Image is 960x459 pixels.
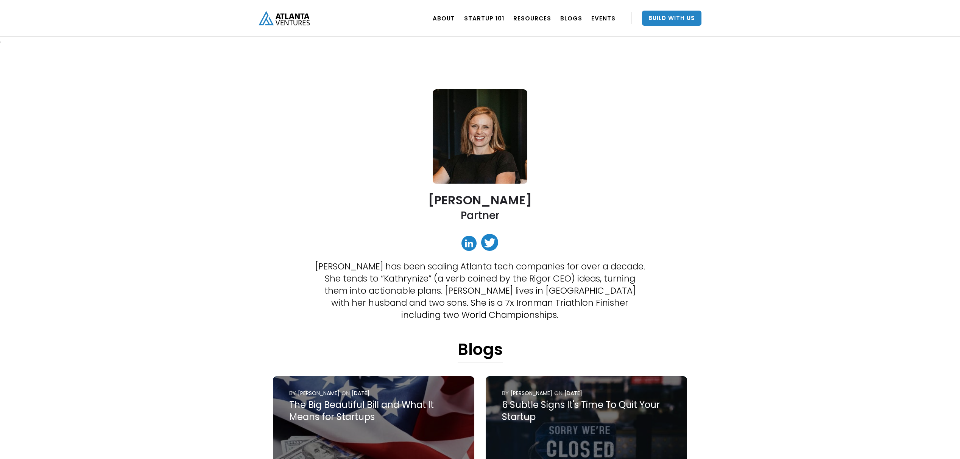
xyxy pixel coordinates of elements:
[513,8,551,29] a: RESOURCES
[502,389,509,397] div: by
[464,8,504,29] a: Startup 101
[289,389,296,397] div: by
[591,8,616,29] a: EVENTS
[511,389,552,397] div: [PERSON_NAME]
[461,208,500,222] h2: Partner
[341,389,350,397] div: ON
[560,8,582,29] a: BLOGS
[642,11,701,26] a: Build With Us
[554,389,563,397] div: ON
[314,260,645,321] p: [PERSON_NAME] has been scaling Atlanta tech companies for over a decade. She tends to “Kathrynize...
[428,193,532,207] h2: [PERSON_NAME]
[502,399,671,423] div: 6 Subtle Signs It's Time To Quit Your Startup
[458,340,503,363] h1: Blogs
[289,399,458,423] div: The Big Beautiful Bill and What It Means for Startups
[352,389,369,397] div: [DATE]
[298,389,340,397] div: [PERSON_NAME]
[564,389,582,397] div: [DATE]
[433,8,455,29] a: ABOUT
